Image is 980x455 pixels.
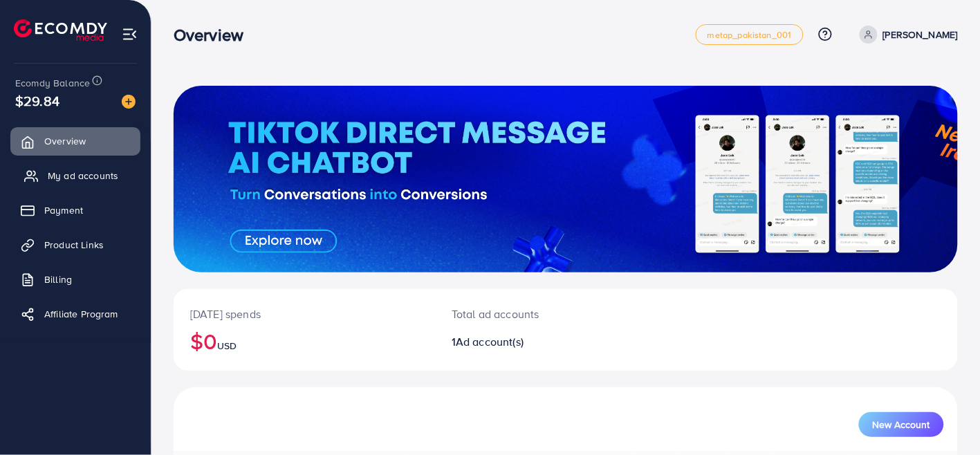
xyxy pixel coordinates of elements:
[10,300,140,328] a: Affiliate Program
[190,306,418,322] p: [DATE] spends
[10,266,140,293] a: Billing
[452,335,615,349] h2: 1
[696,24,804,45] a: metap_pakistan_001
[452,306,615,322] p: Total ad accounts
[15,76,90,90] span: Ecomdy Balance
[48,169,118,183] span: My ad accounts
[44,238,104,252] span: Product Links
[174,25,255,45] h3: Overview
[122,26,138,42] img: menu
[859,412,944,437] button: New Account
[883,26,958,43] p: [PERSON_NAME]
[10,127,140,155] a: Overview
[921,393,970,445] iframe: Chat
[854,26,958,44] a: [PERSON_NAME]
[122,95,136,109] img: image
[14,19,107,41] img: logo
[15,91,59,111] span: $29.84
[44,134,86,148] span: Overview
[456,334,524,349] span: Ad account(s)
[10,196,140,224] a: Payment
[708,30,792,39] span: metap_pakistan_001
[44,203,83,217] span: Payment
[10,162,140,189] a: My ad accounts
[190,328,418,354] h2: $0
[10,231,140,259] a: Product Links
[873,420,930,429] span: New Account
[44,272,72,286] span: Billing
[44,307,118,321] span: Affiliate Program
[217,339,237,353] span: USD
